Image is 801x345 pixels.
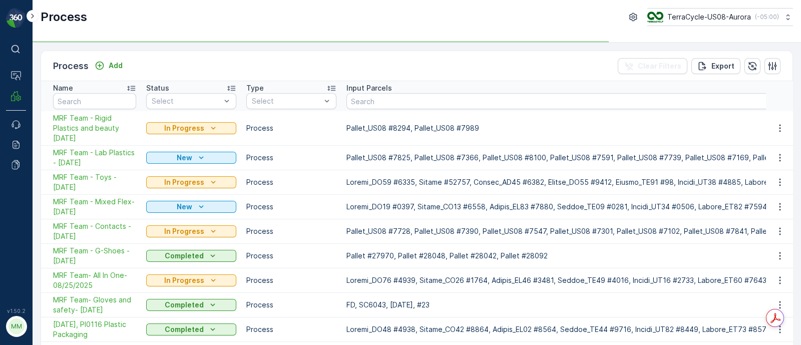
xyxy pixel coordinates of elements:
input: Search [53,93,136,109]
button: Completed [146,323,236,335]
a: MRF Team - Toys - 09/08/2025 [53,172,136,192]
p: In Progress [164,275,204,285]
p: Export [711,61,734,71]
p: TerraCycle-US08-Aurora [667,12,751,22]
a: MRF Team - Contacts - 08/26/2025 [53,221,136,241]
p: Completed [165,251,204,261]
a: 08/20/25, PI0116 Plastic Packaging [53,319,136,339]
p: Process [246,275,336,285]
p: Name [53,83,73,93]
p: Process [41,9,87,25]
p: Process [246,153,336,163]
p: Process [53,59,89,73]
p: Status [146,83,169,93]
a: MRF Team- Gloves and safety- 08/22/25 [53,295,136,315]
span: MRF Team - Toys - [DATE] [53,172,136,192]
div: MM [9,318,25,334]
button: Completed [146,299,236,311]
button: Clear Filters [618,58,687,74]
p: Completed [165,324,204,334]
img: image_ci7OI47.png [647,12,663,23]
button: In Progress [146,176,236,188]
p: Completed [165,300,204,310]
a: MRF Team - Rigid Plastics and beauty 09/16/25 [53,113,136,143]
img: logo [6,8,26,28]
p: Process [246,300,336,310]
p: Type [246,83,264,93]
p: Add [109,61,123,71]
span: v 1.50.2 [6,308,26,314]
p: Process [246,251,336,261]
p: Process [246,123,336,133]
p: ( -05:00 ) [755,13,779,21]
button: New [146,152,236,164]
span: MRF Team- Gloves and safety- [DATE] [53,295,136,315]
p: In Progress [164,123,204,133]
button: Add [91,60,127,72]
a: MRF Team - Mixed Flex- 09/04/2025 [53,197,136,217]
span: MRF Team - Rigid Plastics and beauty [DATE] [53,113,136,143]
span: [DATE], PI0116 Plastic Packaging [53,319,136,339]
button: Export [691,58,740,74]
p: Clear Filters [638,61,681,71]
button: In Progress [146,122,236,134]
p: Process [246,226,336,236]
p: New [177,153,192,163]
p: In Progress [164,177,204,187]
p: In Progress [164,226,204,236]
button: In Progress [146,274,236,286]
button: New [146,201,236,213]
button: MM [6,316,26,337]
p: Process [246,177,336,187]
p: Select [252,96,321,106]
button: Completed [146,250,236,262]
p: Input Parcels [346,83,392,93]
button: TerraCycle-US08-Aurora(-05:00) [647,8,793,26]
p: Process [246,324,336,334]
span: MRF Team - Lab Plastics - [DATE] [53,148,136,168]
a: MRF Team- All In One-08/25/2025 [53,270,136,290]
p: Select [152,96,221,106]
p: New [177,202,192,212]
span: MRF Team - Contacts - [DATE] [53,221,136,241]
span: MRF Team - G-Shoes - [DATE] [53,246,136,266]
a: MRF Team - Lab Plastics - 09/15/2025 [53,148,136,168]
button: In Progress [146,225,236,237]
p: Process [246,202,336,212]
a: MRF Team - G-Shoes - 08/25/2025 [53,246,136,266]
span: MRF Team - Mixed Flex- [DATE] [53,197,136,217]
